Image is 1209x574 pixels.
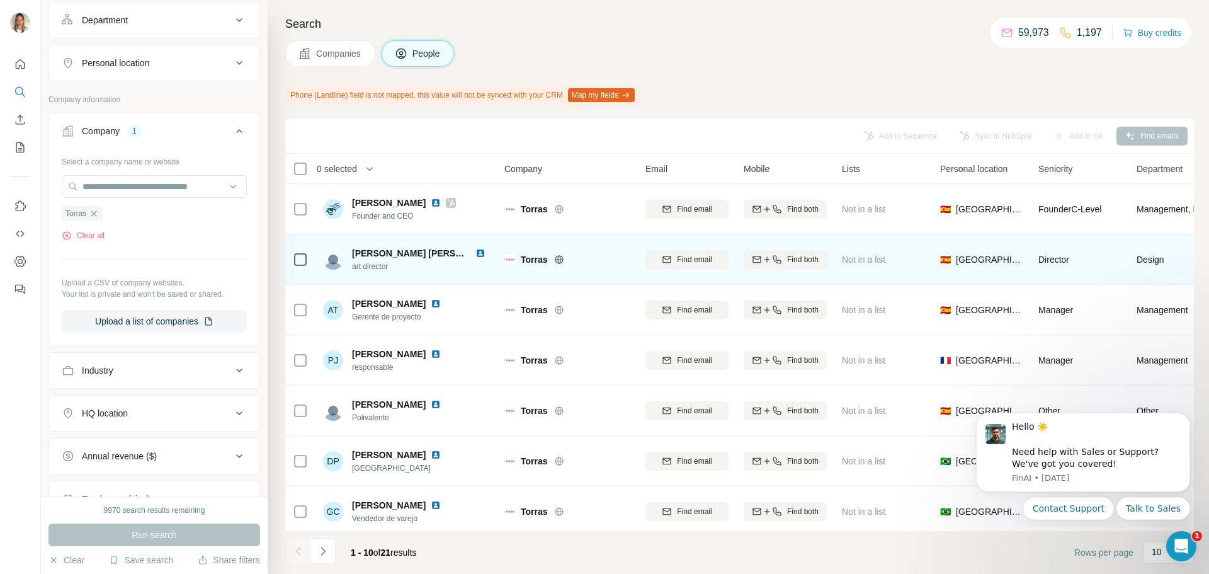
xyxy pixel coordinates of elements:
[842,456,885,466] span: Not in a list
[956,505,1023,518] span: [GEOGRAPHIC_DATA]
[412,47,441,60] span: People
[956,304,1023,316] span: [GEOGRAPHIC_DATA]
[645,502,729,521] button: Find email
[49,355,259,386] button: Industry
[504,204,514,214] img: Logo of Torras
[504,305,514,315] img: Logo of Torras
[48,554,84,566] button: Clear
[10,13,30,33] img: Avatar
[521,405,548,417] span: Torras
[1074,546,1133,559] span: Rows per page
[744,452,827,471] button: Find both
[645,452,729,471] button: Find email
[645,351,729,370] button: Find email
[1018,25,1049,40] p: 59,973
[10,81,30,103] button: Search
[323,300,343,320] div: AT
[504,163,542,175] span: Company
[323,199,343,219] img: Avatar
[323,250,343,270] img: Avatar
[787,304,819,316] span: Find both
[842,163,860,175] span: Lists
[842,507,885,517] span: Not in a list
[198,554,260,566] button: Share filters
[62,230,105,241] button: Clear all
[645,401,729,420] button: Find email
[1038,163,1072,175] span: Seniority
[323,502,343,522] div: GC
[677,506,712,517] span: Find email
[352,261,491,272] span: art director
[842,255,885,265] span: Not in a list
[1038,255,1069,265] span: Director
[677,304,712,316] span: Find email
[521,354,548,367] span: Torras
[49,484,259,514] button: Employees (size)
[1123,24,1181,42] button: Buy credits
[127,125,142,137] div: 1
[431,399,441,410] img: LinkedIn logo
[82,450,157,462] div: Annual revenue ($)
[104,505,205,516] div: 9970 search results remaining
[787,405,819,416] span: Find both
[521,253,548,266] span: Torras
[431,299,441,309] img: LinkedIn logo
[787,204,819,215] span: Find both
[352,398,426,411] span: [PERSON_NAME]
[1038,204,1101,214] span: Founder C-Level
[956,455,1023,468] span: [GEOGRAPHIC_DATA]
[49,48,259,78] button: Personal location
[373,548,381,558] span: of
[431,450,441,460] img: LinkedIn logo
[62,310,247,333] button: Upload a list of companies
[744,351,827,370] button: Find both
[10,278,30,301] button: Feedback
[352,198,426,208] span: [PERSON_NAME]
[504,406,514,416] img: Logo of Torras
[956,203,1023,215] span: [GEOGRAPHIC_DATA]
[10,250,30,273] button: Dashboard
[352,348,426,360] span: [PERSON_NAME]
[431,198,441,208] img: LinkedIn logo
[352,362,446,373] span: responsable
[744,250,827,269] button: Find both
[1137,304,1188,316] span: Management
[956,354,1023,367] span: [GEOGRAPHIC_DATA]
[1192,531,1202,541] span: 1
[940,405,951,417] span: 🇪🇸
[351,548,373,558] span: 1 - 10
[49,398,259,428] button: HQ location
[1152,546,1162,558] p: 10
[317,163,357,175] span: 0 selected
[940,505,951,518] span: 🇧🇷
[1077,25,1102,40] p: 1,197
[787,456,819,467] span: Find both
[62,277,247,289] p: Upload a CSV of company websites.
[744,401,827,420] button: Find both
[316,47,362,60] span: Companies
[352,462,446,474] span: [GEOGRAPHIC_DATA]
[65,208,86,219] span: Torras
[645,200,729,219] button: Find email
[10,108,30,131] button: Enrich CSV
[109,554,173,566] button: Save search
[352,449,426,461] span: [PERSON_NAME]
[352,248,563,258] span: [PERSON_NAME] [PERSON_NAME] I Disenyadora
[940,163,1007,175] span: Personal location
[10,195,30,217] button: Use Surfe on LinkedIn
[62,289,247,300] p: Your list is private and won't be saved or shared.
[82,364,113,377] div: Industry
[1038,355,1073,365] span: Manager
[49,441,259,471] button: Annual revenue ($)
[1137,253,1164,266] span: Design
[645,163,667,175] span: Email
[940,455,951,468] span: 🇧🇷
[677,456,712,467] span: Find email
[504,456,514,466] img: Logo of Torras
[957,401,1209,527] iframe: Intercom notifications message
[82,14,128,26] div: Department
